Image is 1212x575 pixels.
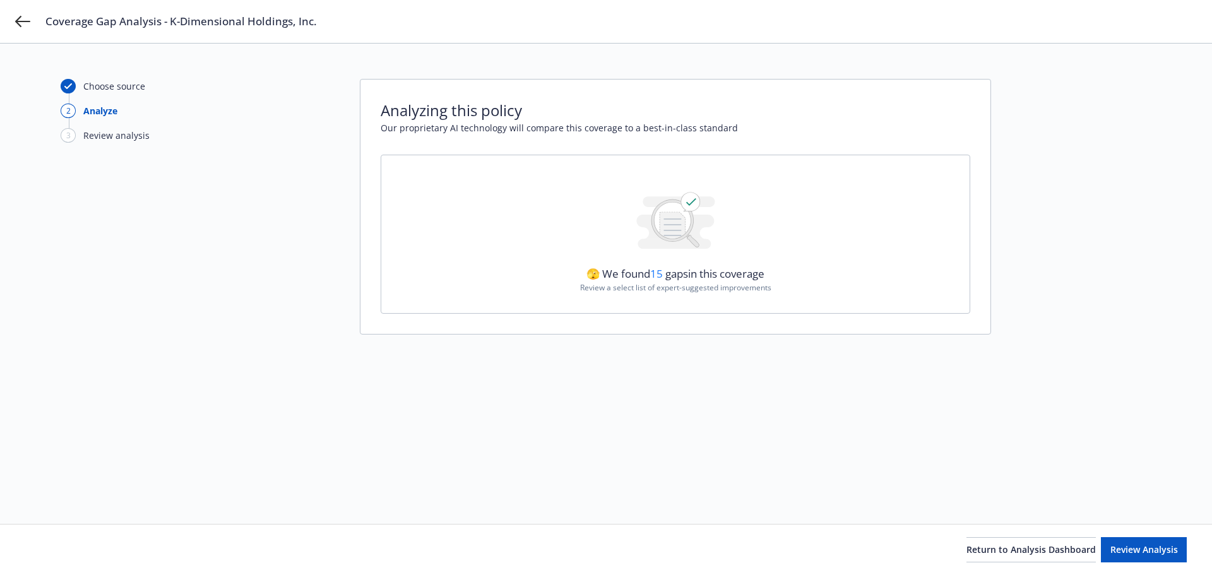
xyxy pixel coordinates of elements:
div: Choose source [83,80,145,93]
div: Analyze [83,104,117,117]
div: 3 [61,128,76,143]
span: 15 [650,266,663,281]
span: Return to Analysis Dashboard [966,543,1096,555]
span: Review Analysis [1110,543,1178,555]
span: 🫣 We found gaps in this coverage [586,266,764,281]
button: Review Analysis [1101,537,1187,562]
div: 2 [61,104,76,118]
span: Review a select list of expert-suggested improvements [580,282,771,293]
span: Analyzing this policy [381,100,970,121]
div: Review analysis [83,129,150,142]
span: Our proprietary AI technology will compare this coverage to a best-in-class standard [381,121,970,134]
span: Coverage Gap Analysis - K-Dimensional Holdings, Inc. [45,14,317,29]
button: Return to Analysis Dashboard [966,537,1096,562]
